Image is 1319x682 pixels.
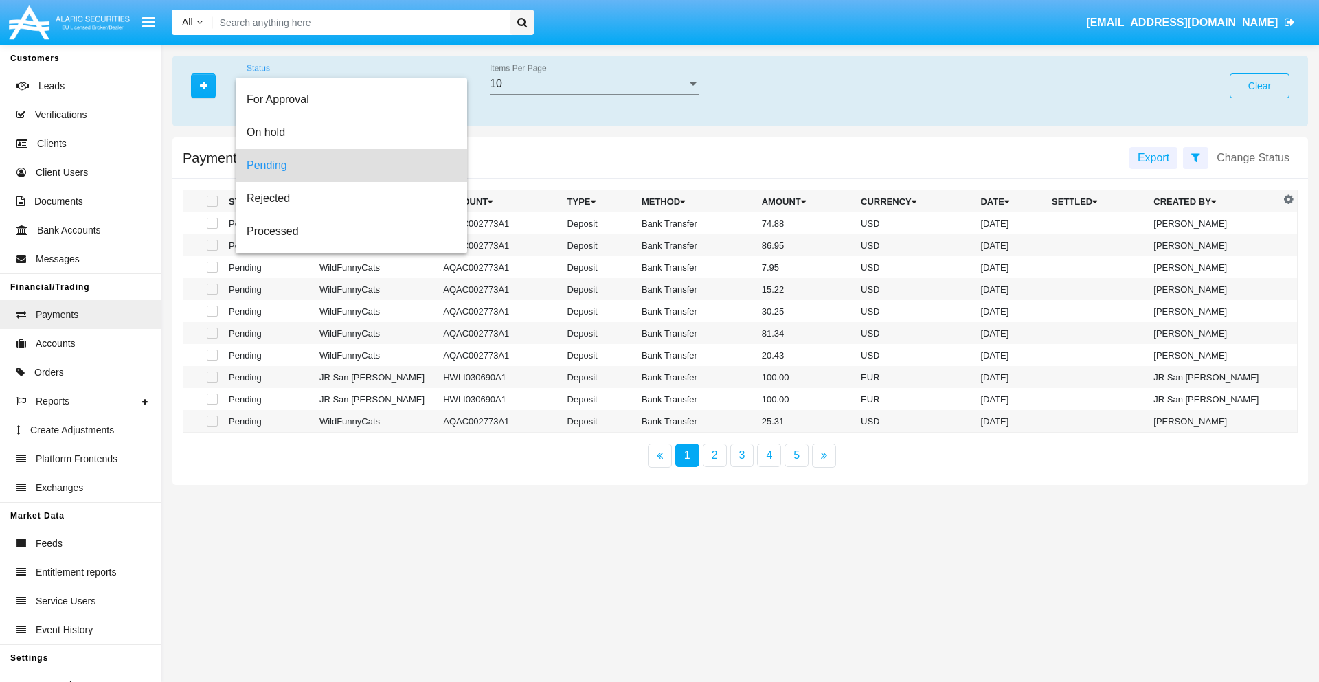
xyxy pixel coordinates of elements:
span: For Approval [247,83,456,116]
span: On hold [247,116,456,149]
span: Rejected [247,182,456,215]
span: Pending [247,149,456,182]
span: Cancelled by User [247,248,456,281]
span: Processed [247,215,456,248]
